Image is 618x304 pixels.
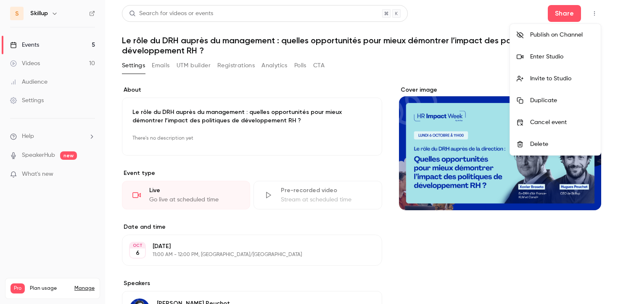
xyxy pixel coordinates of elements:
[530,118,594,127] div: Cancel event
[530,53,594,61] div: Enter Studio
[530,31,594,39] div: Publish on Channel
[530,74,594,83] div: Invite to Studio
[530,96,594,105] div: Duplicate
[530,140,594,148] div: Delete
